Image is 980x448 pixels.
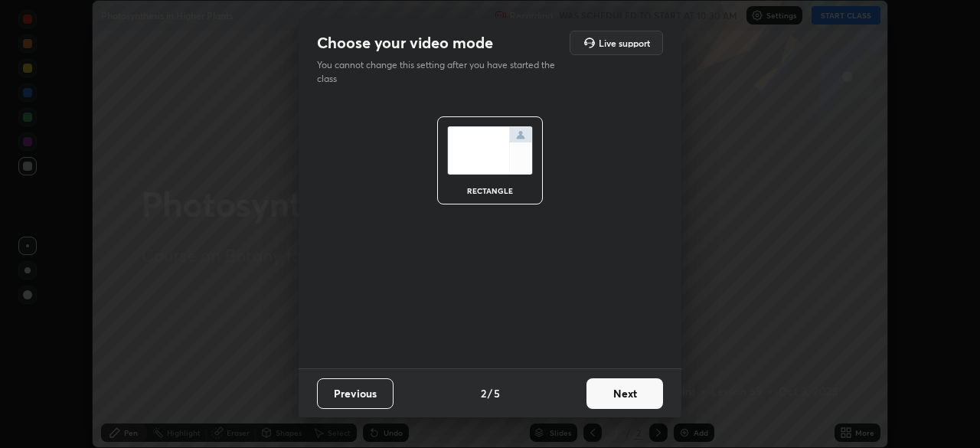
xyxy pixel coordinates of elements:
[494,385,500,401] h4: 5
[447,126,533,175] img: normalScreenIcon.ae25ed63.svg
[586,378,663,409] button: Next
[317,33,493,53] h2: Choose your video mode
[317,378,394,409] button: Previous
[488,385,492,401] h4: /
[317,58,565,86] p: You cannot change this setting after you have started the class
[599,38,650,47] h5: Live support
[481,385,486,401] h4: 2
[459,187,521,195] div: rectangle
